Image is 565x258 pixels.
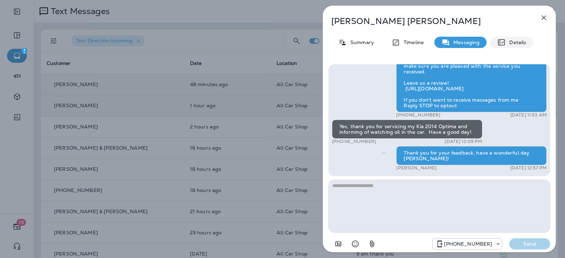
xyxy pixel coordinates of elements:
p: Timeline [400,40,424,45]
div: Hello [PERSON_NAME], Hope all is well! This is [PERSON_NAME] from All Car Shop INC. I wanted to r... [396,42,547,112]
p: [PERSON_NAME] [396,165,436,171]
p: [DATE] 12:09 PM [445,139,482,144]
div: +1 (689) 265-4479 [433,240,502,248]
p: [PHONE_NUMBER] [444,241,492,247]
div: Thank you for your feedback, have a wonderful day [PERSON_NAME]! [396,146,547,165]
button: Add in a premade template [331,237,345,251]
p: Messaging [450,40,480,45]
p: [PHONE_NUMBER] [396,112,440,118]
p: [PHONE_NUMBER] [332,139,376,144]
div: Yes, thank you for servicing my Kia 2014 Optima and informing of watching oil in the car. Have a ... [332,120,482,139]
p: Summary [347,40,374,45]
button: Select an emoji [348,237,362,251]
p: Details [506,40,526,45]
p: [DATE] 12:57 PM [510,165,547,171]
span: Sent [382,149,386,156]
p: [DATE] 11:53 AM [510,112,547,118]
p: [PERSON_NAME] [PERSON_NAME] [331,16,524,26]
